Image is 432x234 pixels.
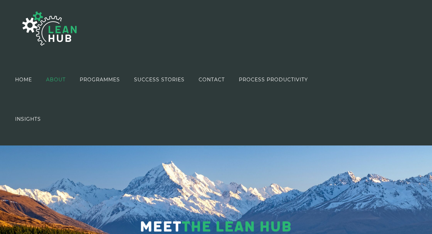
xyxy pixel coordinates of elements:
span: INSIGHTS [15,117,41,121]
nav: Main Menu [15,60,339,139]
span: HOME [15,77,32,82]
span: PROGRAMMES [80,77,120,82]
span: CONTACT [199,77,225,82]
a: ABOUT [46,60,66,99]
a: PROCESS PRODUCTIVITY [239,60,308,99]
span: ABOUT [46,77,66,82]
a: CONTACT [199,60,225,99]
a: INSIGHTS [15,99,41,139]
span: PROCESS PRODUCTIVITY [239,77,308,82]
a: PROGRAMMES [80,60,120,99]
span: SUCCESS STORIES [134,77,185,82]
img: The Lean Hub | Optimising productivity with Lean Logo [15,4,84,53]
a: HOME [15,60,32,99]
a: SUCCESS STORIES [134,60,185,99]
